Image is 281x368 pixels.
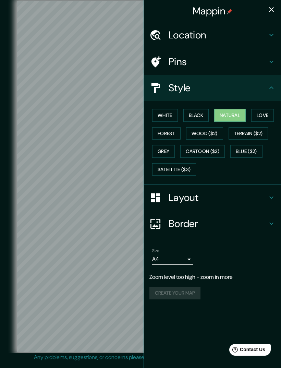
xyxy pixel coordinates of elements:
button: Black [183,109,209,122]
div: A4 [152,254,193,265]
button: Blue ($2) [230,145,262,158]
div: Pins [144,49,281,75]
iframe: Help widget launcher [220,341,273,360]
div: Style [144,75,281,101]
h4: Mappin [193,5,232,17]
canvas: Map [17,1,265,352]
button: Grey [152,145,175,158]
div: Location [144,22,281,48]
p: Zoom level too high - zoom in more [149,273,276,281]
button: Love [251,109,274,122]
button: Forest [152,127,181,140]
h4: Style [169,82,267,94]
button: Wood ($2) [186,127,223,140]
img: pin-icon.png [227,9,232,14]
button: Natural [214,109,246,122]
h4: Pins [169,56,267,68]
label: Size [152,248,159,254]
div: Border [144,211,281,237]
button: Satellite ($3) [152,163,196,176]
p: Any problems, suggestions, or concerns please email . [34,353,245,361]
h4: Layout [169,191,267,204]
button: Terrain ($2) [229,127,268,140]
div: Layout [144,185,281,211]
h4: Border [169,217,267,230]
button: White [152,109,178,122]
button: Cartoon ($2) [180,145,225,158]
h4: Location [169,29,267,41]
